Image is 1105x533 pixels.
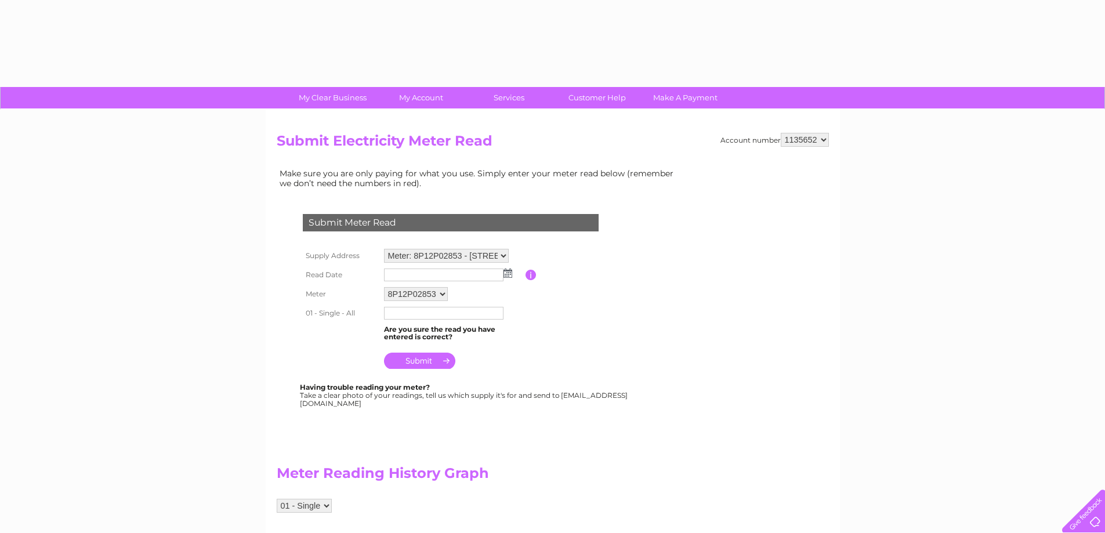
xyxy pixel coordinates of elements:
[300,266,381,284] th: Read Date
[285,87,381,108] a: My Clear Business
[373,87,469,108] a: My Account
[549,87,645,108] a: Customer Help
[720,133,829,147] div: Account number
[300,383,629,407] div: Take a clear photo of your readings, tell us which supply it's for and send to [EMAIL_ADDRESS][DO...
[461,87,557,108] a: Services
[300,284,381,304] th: Meter
[637,87,733,108] a: Make A Payment
[303,214,599,231] div: Submit Meter Read
[300,304,381,322] th: 01 - Single - All
[277,133,829,155] h2: Submit Electricity Meter Read
[381,322,526,345] td: Are you sure the read you have entered is correct?
[503,269,512,278] img: ...
[277,166,683,190] td: Make sure you are only paying for what you use. Simply enter your meter read below (remember we d...
[384,353,455,369] input: Submit
[277,465,683,487] h2: Meter Reading History Graph
[300,246,381,266] th: Supply Address
[526,270,537,280] input: Information
[300,383,430,391] b: Having trouble reading your meter?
